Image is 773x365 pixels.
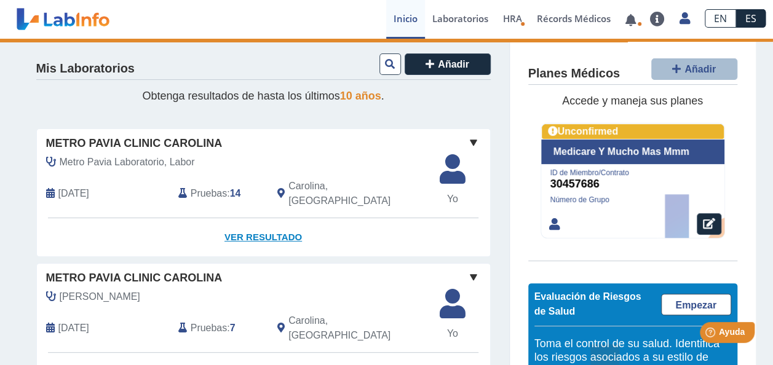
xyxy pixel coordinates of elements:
[705,9,736,28] a: EN
[340,90,381,102] span: 10 años
[503,12,522,25] span: HRA
[169,179,268,208] div: :
[651,58,737,80] button: Añadir
[562,95,703,108] span: Accede y maneja sus planes
[432,192,473,206] span: Yo
[230,323,236,333] b: 7
[664,317,759,351] iframe: Help widget launcher
[230,188,241,198] b: 14
[528,67,620,82] h4: Planes Médicos
[142,90,384,102] span: Obtenga resultados de hasta los últimos .
[675,300,716,310] span: Empezar
[684,64,716,74] span: Añadir
[36,61,135,76] h4: Mis Laboratorios
[58,321,89,336] span: 2025-04-09
[169,313,268,343] div: :
[191,186,227,201] span: Pruebas
[60,155,195,170] span: Metro Pavia Laboratorio, Labor
[405,53,491,75] button: Añadir
[661,294,731,315] a: Empezar
[60,289,140,304] span: Figueroa Rivera, Antonio
[191,321,227,336] span: Pruebas
[46,270,223,286] span: Metro Pavia Clinic Carolina
[58,186,89,201] span: 2025-09-24
[432,326,473,341] span: Yo
[438,59,469,69] span: Añadir
[37,218,490,257] a: Ver Resultado
[46,135,223,152] span: Metro Pavia Clinic Carolina
[288,179,424,208] span: Carolina, PR
[736,9,766,28] a: ES
[534,291,641,316] span: Evaluación de Riesgos de Salud
[288,313,424,343] span: Carolina, PR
